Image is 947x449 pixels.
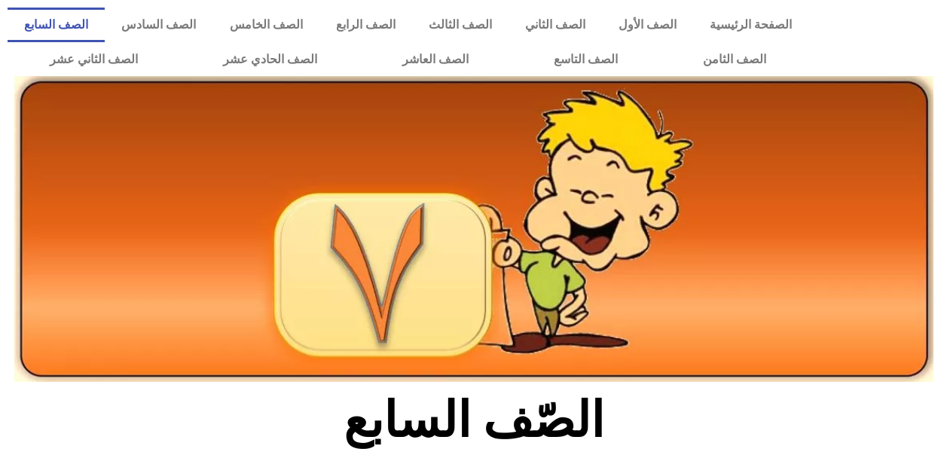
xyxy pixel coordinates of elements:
[602,8,693,42] a: الصف الأول
[212,8,319,42] a: الصف الخامس
[360,42,512,77] a: الصف العاشر
[509,8,602,42] a: الصف الثاني
[412,8,509,42] a: الصف الثالث
[512,42,661,77] a: الصف التاسع
[661,42,809,77] a: الصف الثامن
[8,42,181,77] a: الصف الثاني عشر
[319,8,412,42] a: الصف الرابع
[105,8,212,42] a: الصف السادس
[8,8,105,42] a: الصف السابع
[181,42,360,77] a: الصف الحادي عشر
[693,8,808,42] a: الصفحة الرئيسية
